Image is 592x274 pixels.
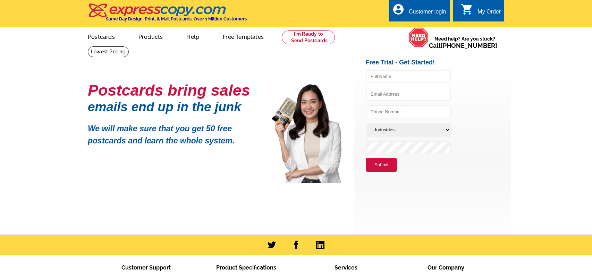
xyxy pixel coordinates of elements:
[106,16,248,21] h4: Same Day Design, Print, & Mail Postcards. Over 1 Million Customers.
[392,8,446,16] a: account_circle Customer login
[441,42,497,49] a: [PHONE_NUMBER]
[121,264,171,271] span: Customer Support
[216,264,276,271] span: Product Specifications
[428,264,464,271] span: Our Company
[461,3,473,16] i: shopping_cart
[366,70,451,83] input: Full Name
[127,28,174,44] a: Products
[366,88,451,101] input: Email Address
[461,8,501,16] a: shopping_cart My Order
[408,27,429,47] img: help
[77,28,126,44] a: Postcards
[366,158,397,172] button: Submit
[366,59,511,67] h2: Free Trial - Get Started!
[212,28,275,44] a: Free Templates
[429,42,497,49] span: Call
[88,103,261,111] h1: emails end up in the junk
[335,264,357,271] span: Services
[88,117,261,147] p: We will make sure that you get 50 free postcards and learn the whole system.
[429,35,501,49] span: Need help? Are you stuck?
[409,9,446,18] div: Customer login
[477,9,501,18] div: My Order
[88,8,248,21] a: Same Day Design, Print, & Mail Postcards. Over 1 Million Customers.
[88,84,261,96] h1: Postcards bring sales
[366,105,451,118] input: Phone Number
[392,3,405,16] i: account_circle
[175,28,210,44] a: Help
